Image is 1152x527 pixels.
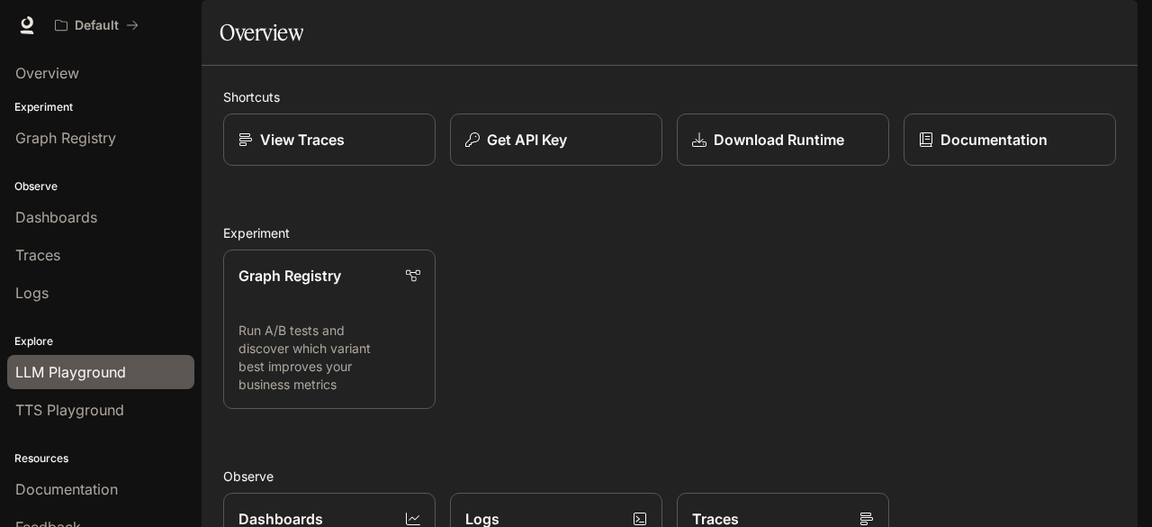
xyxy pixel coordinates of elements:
[220,14,303,50] h1: Overview
[260,129,345,150] p: View Traces
[238,322,420,394] p: Run A/B tests and discover which variant best improves your business metrics
[223,250,436,409] a: Graph RegistryRun A/B tests and discover which variant best improves your business metrics
[223,467,1116,486] h2: Observe
[223,87,1116,106] h2: Shortcuts
[75,18,119,33] p: Default
[714,129,844,150] p: Download Runtime
[677,114,889,166] a: Download Runtime
[223,223,1116,242] h2: Experiment
[223,114,436,166] a: View Traces
[238,265,341,286] p: Graph Registry
[450,114,662,166] button: Get API Key
[940,129,1048,150] p: Documentation
[47,7,147,43] button: All workspaces
[487,129,567,150] p: Get API Key
[904,114,1116,166] a: Documentation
